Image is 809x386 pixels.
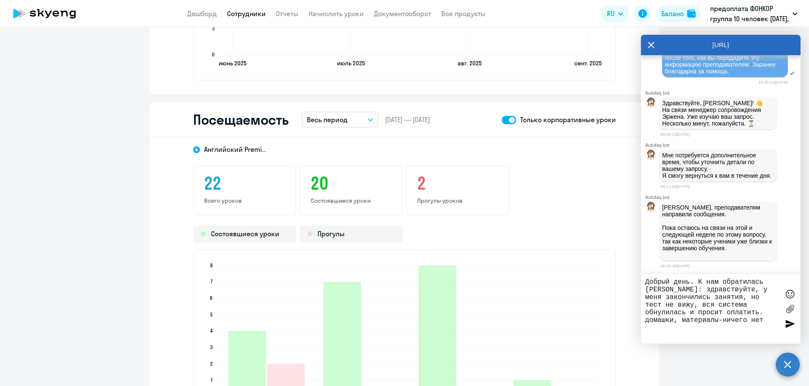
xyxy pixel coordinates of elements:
p: Мне потребуется дополнительное время, чтобы уточнить детали по вашему запросу. Я смогу вернуться ... [662,152,774,179]
text: 2 [212,25,215,31]
text: 1 [211,377,213,383]
button: Балансbalance [656,5,701,22]
p: Прогулы уроков [417,197,498,204]
h3: 2 [417,173,498,193]
h2: Посещаемость [193,111,288,128]
label: Лимит 10 файлов [784,302,796,315]
time: 09:11:08[DATE] [660,184,690,189]
p: предоплата ФОНКОР группа 10 человек [DATE], Ф.О.Н., ООО [710,3,789,24]
text: 6 [210,295,213,301]
button: предоплата ФОНКОР группа 10 человек [DATE], Ф.О.Н., ООО [706,3,802,24]
div: Autofaq bot [645,195,801,200]
text: 0 [212,51,215,58]
p: Только корпоративные уроки [520,115,616,125]
button: Весь период [302,112,378,128]
div: Autofaq bot [645,143,801,148]
div: Состоявшиеся уроки [193,226,296,243]
h3: 22 [204,173,285,193]
a: Начислить уроки [309,9,364,18]
div: Autofaq bot [645,90,801,95]
div: Баланс [661,8,684,19]
img: bot avatar [646,150,656,162]
textarea: Добрый день. К нам обратилась [PERSON_NAME]: здравствуйте, у меня закончились занятия, но тест не... [645,278,779,339]
a: Сотрудники [227,9,266,18]
p: Всего уроков [204,197,285,204]
time: 18:45:01[DATE] [758,80,788,84]
text: июль 2025 [337,59,365,67]
a: Все продукты [441,9,486,18]
text: 4 [210,327,213,334]
text: 3 [210,344,213,350]
span: Английский Premium [204,145,268,154]
time: 09:06:13[DATE] [660,132,690,137]
text: авг. 2025 [458,59,482,67]
text: 8 [210,262,213,269]
p: Весь период [307,115,348,125]
time: 16:30:36[DATE] [660,263,690,268]
a: Дашборд [187,9,217,18]
img: bot avatar [646,202,656,214]
text: 7 [211,278,213,285]
div: Прогулы [300,226,403,243]
text: июнь 2025 [219,59,247,67]
span: RU [607,8,615,19]
p: [PERSON_NAME], преподавателям направили сообщения. Пока остаюсь на связи на этой и следующей неде... [662,204,774,258]
text: сент. 2025 [574,59,602,67]
text: 5 [210,311,213,318]
text: 2 [210,361,213,367]
span: [DATE] — [DATE] [385,115,430,124]
p: Здравствуйте, [PERSON_NAME]! 👋 ﻿На связи менеджер сопровождения Эржена. Уже изучаю ваш запрос. Не... [662,100,774,127]
p: Состоявшиеся уроки [311,197,392,204]
a: Отчеты [276,9,298,18]
img: balance [687,9,696,18]
button: RU [601,5,629,22]
a: Документооборот [374,9,431,18]
h3: 20 [311,173,392,193]
img: bot avatar [646,98,656,110]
